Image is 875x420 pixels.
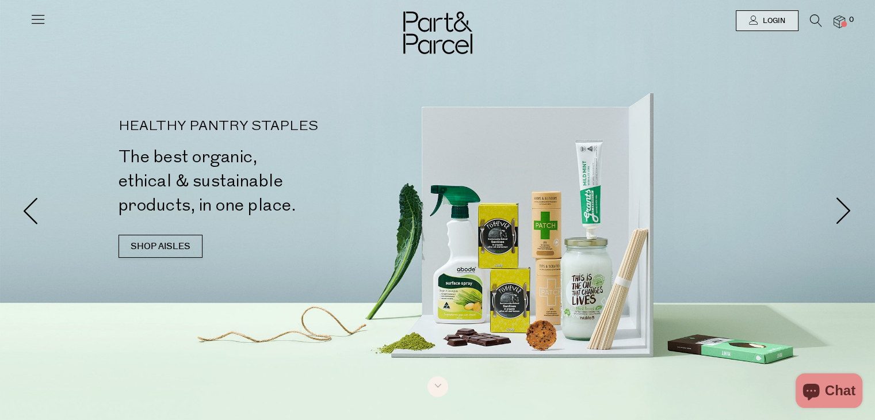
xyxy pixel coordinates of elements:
span: 0 [846,15,857,25]
h2: The best organic, ethical & sustainable products, in one place. [119,145,442,217]
a: Login [736,10,798,31]
a: 0 [834,16,845,28]
inbox-online-store-chat: Shopify online store chat [792,373,866,411]
p: HEALTHY PANTRY STAPLES [119,120,442,133]
img: Part&Parcel [403,12,472,54]
a: SHOP AISLES [119,235,202,258]
span: Login [760,16,785,26]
